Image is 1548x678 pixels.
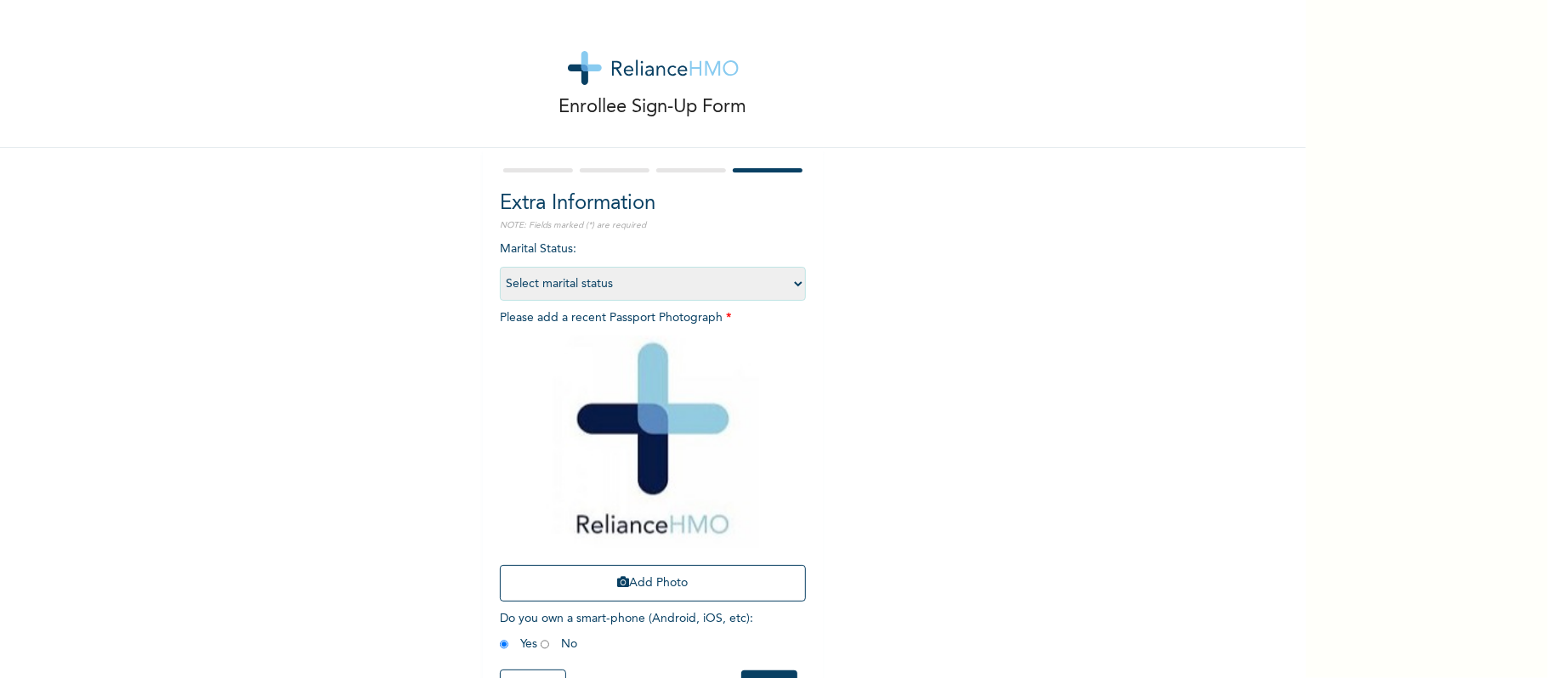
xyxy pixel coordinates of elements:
[500,219,806,232] p: NOTE: Fields marked (*) are required
[500,565,806,602] button: Add Photo
[559,93,747,121] p: Enrollee Sign-Up Form
[500,189,806,219] h2: Extra Information
[500,312,806,610] span: Please add a recent Passport Photograph
[500,243,806,290] span: Marital Status :
[547,336,759,548] img: Crop
[568,51,739,85] img: logo
[500,613,753,650] span: Do you own a smart-phone (Android, iOS, etc) : Yes No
